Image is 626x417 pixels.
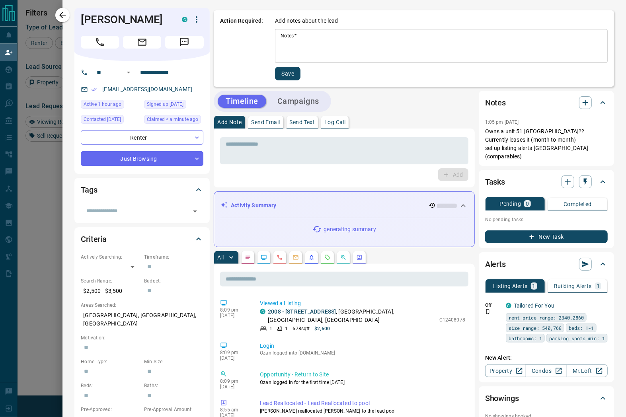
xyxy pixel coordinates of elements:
h2: Notes [485,96,506,109]
p: [DATE] [220,384,248,390]
p: 8:09 pm [220,350,248,355]
div: Renter [81,130,203,145]
p: [PERSON_NAME] reallocated [PERSON_NAME] to the lead pool [260,407,465,415]
div: Sun Dec 01 2024 [144,100,203,111]
p: 1 [269,325,272,332]
p: Off [485,302,501,309]
div: Thu Feb 06 2025 [81,115,140,126]
p: [DATE] [220,355,248,361]
h2: Tags [81,183,97,196]
button: Open [189,206,201,217]
p: All [217,255,224,260]
span: Email [123,36,161,49]
svg: Requests [324,254,331,261]
p: Timeframe: [144,253,203,261]
p: Motivation: [81,334,203,341]
p: Send Email [252,119,280,125]
span: Signed up [DATE] [147,100,183,108]
svg: Calls [277,254,283,261]
p: Baths: [144,382,203,389]
h1: [PERSON_NAME] [81,13,170,26]
a: Tailored For You [514,302,554,309]
div: Showings [485,389,608,408]
p: Add Note [217,119,242,125]
p: 1:05 pm [DATE] [485,119,519,125]
p: 8:09 pm [220,307,248,313]
p: Budget: [144,277,203,284]
span: Message [165,36,203,49]
div: Tags [81,180,203,199]
svg: Listing Alerts [308,254,315,261]
p: Search Range: [81,277,140,284]
div: Tue Sep 16 2025 [144,115,203,126]
p: 1 [285,325,288,332]
p: Action Required: [220,17,263,80]
p: , [GEOGRAPHIC_DATA], [GEOGRAPHIC_DATA], [GEOGRAPHIC_DATA] [268,308,435,324]
p: New Alert: [485,354,608,362]
p: Completed [564,201,592,207]
svg: Notes [245,254,251,261]
p: 0 [526,201,529,207]
div: condos.ca [260,309,265,314]
a: [EMAIL_ADDRESS][DOMAIN_NAME] [102,86,192,92]
p: Pending [499,201,521,207]
p: Opportunity - Return to Site [260,370,465,379]
div: Notes [485,93,608,112]
p: Send Text [290,119,315,125]
p: 1 [597,283,600,289]
p: 1 [532,283,536,289]
p: No pending tasks [485,214,608,226]
div: condos.ca [182,17,187,22]
svg: Lead Browsing Activity [261,254,267,261]
p: Add notes about the lead [275,17,338,25]
svg: Email Verified [91,87,97,92]
p: Lead Reallocated - Lead Reallocated to pool [260,399,465,407]
span: Claimed < a minute ago [147,115,198,123]
p: Building Alerts [554,283,592,289]
div: condos.ca [506,303,511,308]
p: Beds: [81,382,140,389]
div: Activity Summary [220,198,468,213]
button: Open [124,68,133,77]
p: 8:09 pm [220,378,248,384]
h2: Showings [485,392,519,405]
svg: Opportunities [340,254,347,261]
p: Min Size: [144,358,203,365]
div: Criteria [81,230,203,249]
h2: Alerts [485,258,506,271]
p: [DATE] [220,313,248,318]
span: Call [81,36,119,49]
p: Pre-Approval Amount: [144,406,203,413]
button: New Task [485,230,608,243]
a: Condos [526,364,567,377]
p: $2,600 [314,325,330,332]
span: Active 1 hour ago [84,100,121,108]
p: Ozan logged in for the first time [DATE] [260,379,465,386]
p: Actively Searching: [81,253,140,261]
p: Owns a unit 51 [GEOGRAPHIC_DATA]?? Currently leases it (month to month) set up listing alerts [GE... [485,127,608,161]
p: C12408078 [439,316,465,323]
p: Ozan logged into [DOMAIN_NAME] [260,350,465,356]
a: 2008 - [STREET_ADDRESS] [268,308,336,315]
span: bathrooms: 1 [509,334,542,342]
p: Viewed a Listing [260,299,465,308]
div: Alerts [485,255,608,274]
span: Contacted [DATE] [84,115,121,123]
p: Listing Alerts [493,283,528,289]
div: Just Browsing [81,151,203,166]
p: Home Type: [81,358,140,365]
p: $2,500 - $3,500 [81,284,140,298]
p: generating summary [324,225,376,234]
p: Pre-Approved: [81,406,140,413]
p: Activity Summary [231,201,276,210]
p: Areas Searched: [81,302,203,309]
p: 678 sqft [293,325,310,332]
p: Login [260,342,465,350]
p: Log Call [324,119,345,125]
button: Timeline [218,95,266,108]
a: Property [485,364,526,377]
span: beds: 1-1 [569,324,594,332]
span: parking spots min: 1 [549,334,605,342]
div: Tue Sep 16 2025 [81,100,140,111]
div: Tasks [485,172,608,191]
